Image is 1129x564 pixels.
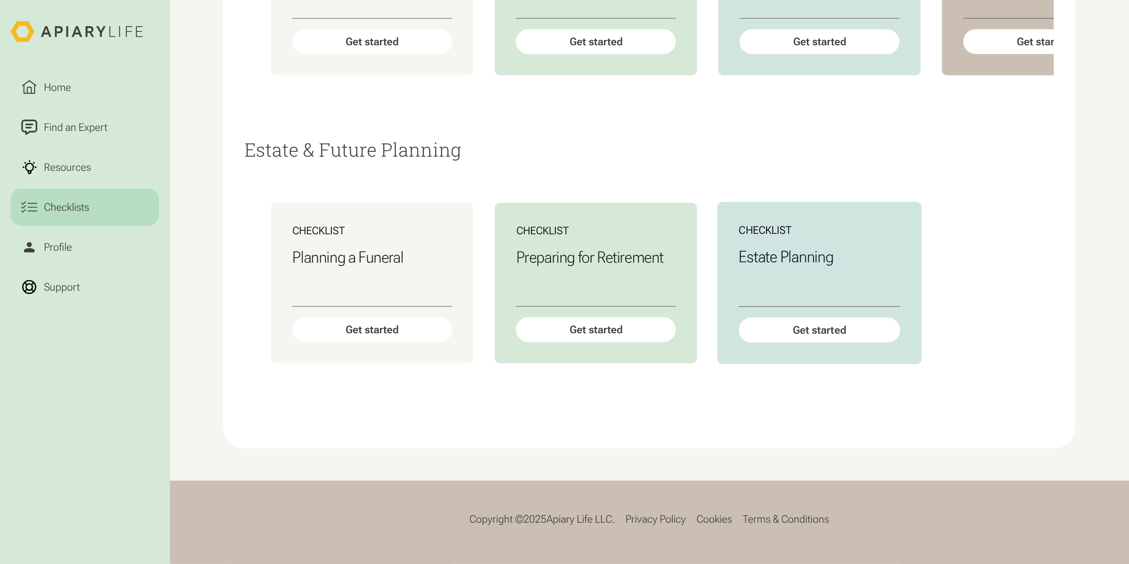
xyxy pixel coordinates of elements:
[292,224,452,237] div: Checklist
[516,248,676,267] h3: Preparing for Retirement
[271,203,473,363] a: ChecklistPlanning a FuneralGet started
[11,268,159,306] a: Support
[11,109,159,146] a: Find an Expert
[739,248,901,267] h3: Estate Planning
[11,149,159,186] a: Resources
[717,202,922,364] a: ChecklistEstate PlanningGet started
[41,79,74,95] div: Home
[739,223,901,237] div: Checklist
[292,248,452,267] h3: Planning a Funeral
[11,69,159,106] a: Home
[523,513,547,525] span: 2025
[516,224,676,237] div: Checklist
[41,279,83,295] div: Support
[41,159,94,175] div: Resources
[696,513,732,526] a: Cookies
[244,139,1054,160] h2: Estate & Future Planning
[469,513,615,526] div: Copyright © Apiary Life LLC.
[292,29,452,54] div: Get started
[739,317,901,343] div: Get started
[625,513,686,526] a: Privacy Policy
[495,203,697,363] a: ChecklistPreparing for RetirementGet started
[516,29,676,54] div: Get started
[516,317,676,342] div: Get started
[963,29,1123,54] div: Get started
[292,317,452,342] div: Get started
[11,189,159,226] a: Checklists
[743,513,829,526] a: Terms & Conditions
[11,229,159,266] a: Profile
[41,199,92,215] div: Checklists
[740,29,899,54] div: Get started
[41,119,110,135] div: Find an Expert
[41,239,75,255] div: Profile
